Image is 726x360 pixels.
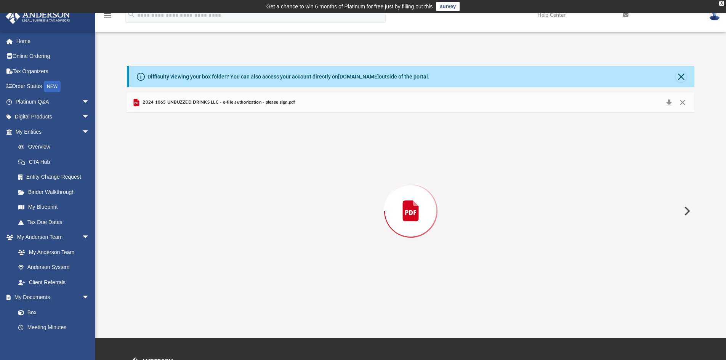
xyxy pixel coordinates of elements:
i: search [127,10,136,19]
a: Order StatusNEW [5,79,101,94]
button: Close [676,97,689,108]
span: arrow_drop_down [82,94,97,110]
span: arrow_drop_down [82,109,97,125]
a: Entity Change Request [11,170,101,185]
span: 2024 1065 UNBUZZED DRINKS LLC - e-file authorization - please sign.pdf [141,99,295,106]
a: menu [103,14,112,20]
a: Digital Productsarrow_drop_down [5,109,101,125]
a: Anderson System [11,260,97,275]
div: Difficulty viewing your box folder? You can also access your account directly on outside of the p... [147,73,430,81]
div: Preview [127,93,695,309]
a: CTA Hub [11,154,101,170]
a: Tax Organizers [5,64,101,79]
i: menu [103,11,112,20]
div: Get a chance to win 6 months of Platinum for free just by filling out this [266,2,433,11]
div: close [719,1,724,6]
a: Home [5,34,101,49]
img: Anderson Advisors Platinum Portal [3,9,72,24]
a: Box [11,305,93,320]
a: Overview [11,139,101,155]
span: arrow_drop_down [82,230,97,245]
a: My Entitiesarrow_drop_down [5,124,101,139]
div: NEW [44,81,61,92]
button: Close [676,71,686,82]
span: arrow_drop_down [82,124,97,140]
a: Binder Walkthrough [11,184,101,200]
a: Platinum Q&Aarrow_drop_down [5,94,101,109]
a: Meeting Minutes [11,320,97,335]
button: Download [662,97,676,108]
a: [DOMAIN_NAME] [338,74,379,80]
a: My Blueprint [11,200,97,215]
a: Tax Due Dates [11,214,101,230]
span: arrow_drop_down [82,290,97,306]
a: Client Referrals [11,275,97,290]
img: User Pic [709,10,720,21]
button: Next File [678,200,695,222]
a: survey [436,2,460,11]
a: Online Ordering [5,49,101,64]
a: My Documentsarrow_drop_down [5,290,97,305]
a: My Anderson Team [11,245,93,260]
a: My Anderson Teamarrow_drop_down [5,230,97,245]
